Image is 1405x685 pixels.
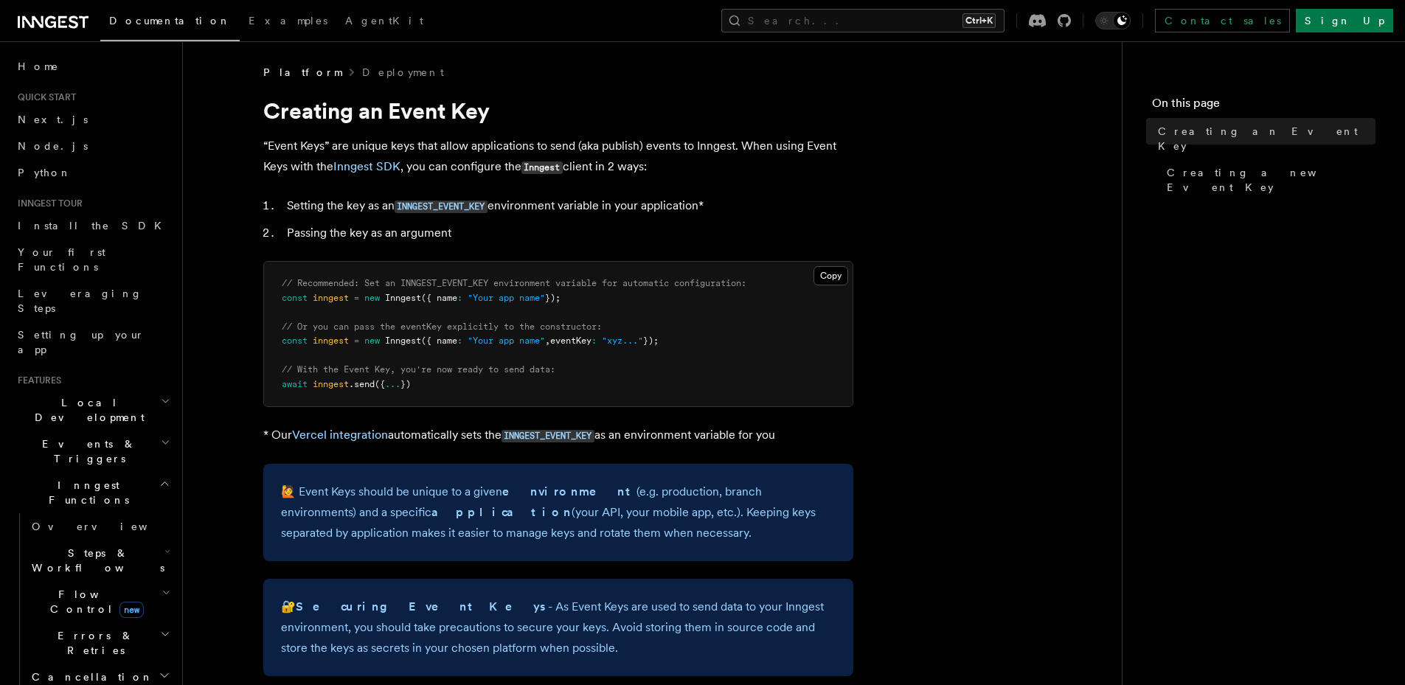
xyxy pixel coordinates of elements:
[263,65,341,80] span: Platform
[962,13,996,28] kbd: Ctrl+K
[26,540,173,581] button: Steps & Workflows
[395,198,488,212] a: INNGEST_EVENT_KEY
[12,133,173,159] a: Node.js
[18,167,72,178] span: Python
[282,335,308,346] span: const
[12,212,173,239] a: Install the SDK
[364,335,380,346] span: new
[119,602,144,618] span: new
[385,379,400,389] span: ...
[313,379,349,389] span: inngest
[12,239,173,280] a: Your first Functions
[721,9,1005,32] button: Search...Ctrl+K
[109,15,231,27] span: Documentation
[263,136,853,178] p: “Event Keys” are unique keys that allow applications to send (aka publish) events to Inngest. Whe...
[12,478,159,507] span: Inngest Functions
[12,106,173,133] a: Next.js
[26,587,162,616] span: Flow Control
[18,114,88,125] span: Next.js
[26,581,173,622] button: Flow Controlnew
[18,140,88,152] span: Node.js
[364,293,380,303] span: new
[602,335,643,346] span: "xyz..."
[468,335,545,346] span: "Your app name"
[400,379,411,389] span: })
[12,375,61,386] span: Features
[282,379,308,389] span: await
[12,321,173,363] a: Setting up your app
[281,481,836,543] p: 🙋 Event Keys should be unique to a given (e.g. production, branch environments) and a specific (y...
[12,437,161,466] span: Events & Triggers
[249,15,327,27] span: Examples
[550,335,592,346] span: eventKey
[1158,124,1375,153] span: Creating an Event Key
[18,246,105,273] span: Your first Functions
[18,288,142,314] span: Leveraging Steps
[18,59,59,74] span: Home
[502,430,594,442] code: INNGEST_EVENT_KEY
[1152,94,1375,118] h4: On this page
[26,546,164,575] span: Steps & Workflows
[12,472,173,513] button: Inngest Functions
[313,335,349,346] span: inngest
[100,4,240,41] a: Documentation
[12,91,76,103] span: Quick start
[345,15,423,27] span: AgentKit
[1167,165,1375,195] span: Creating a new Event Key
[282,364,555,375] span: // With the Event Key, you're now ready to send data:
[354,335,359,346] span: =
[1296,9,1393,32] a: Sign Up
[457,335,462,346] span: :
[1152,118,1375,159] a: Creating an Event Key
[26,513,173,540] a: Overview
[263,97,853,124] h1: Creating an Event Key
[292,428,388,442] a: Vercel integration
[362,65,444,80] a: Deployment
[385,335,421,346] span: Inngest
[592,335,597,346] span: :
[545,335,550,346] span: ,
[32,521,184,532] span: Overview
[349,379,375,389] span: .send
[457,293,462,303] span: :
[813,266,848,285] button: Copy
[12,395,161,425] span: Local Development
[282,321,602,332] span: // Or you can pass the eventKey explicitly to the constructor:
[26,628,160,658] span: Errors & Retries
[375,379,385,389] span: ({
[545,293,561,303] span: });
[12,159,173,186] a: Python
[1095,12,1131,29] button: Toggle dark mode
[313,293,349,303] span: inngest
[1155,9,1290,32] a: Contact sales
[1161,159,1375,201] a: Creating a new Event Key
[26,670,153,684] span: Cancellation
[395,201,488,213] code: INNGEST_EVENT_KEY
[12,53,173,80] a: Home
[521,161,563,174] code: Inngest
[263,425,853,446] p: * Our automatically sets the as an environment variable for you
[296,599,548,613] strong: Securing Event Keys
[18,220,170,232] span: Install the SDK
[502,428,594,442] a: INNGEST_EVENT_KEY
[502,484,636,498] strong: environment
[240,4,336,40] a: Examples
[643,335,659,346] span: });
[431,505,572,519] strong: application
[281,597,836,658] p: 🔐 - As Event Keys are used to send data to your Inngest environment, you should take precautions ...
[12,389,173,431] button: Local Development
[385,293,421,303] span: Inngest
[336,4,432,40] a: AgentKit
[12,198,83,209] span: Inngest tour
[282,293,308,303] span: const
[421,293,457,303] span: ({ name
[282,278,746,288] span: // Recommended: Set an INNGEST_EVENT_KEY environment variable for automatic configuration:
[18,329,145,355] span: Setting up your app
[12,280,173,321] a: Leveraging Steps
[421,335,457,346] span: ({ name
[354,293,359,303] span: =
[468,293,545,303] span: "Your app name"
[26,622,173,664] button: Errors & Retries
[12,431,173,472] button: Events & Triggers
[282,223,853,243] li: Passing the key as an argument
